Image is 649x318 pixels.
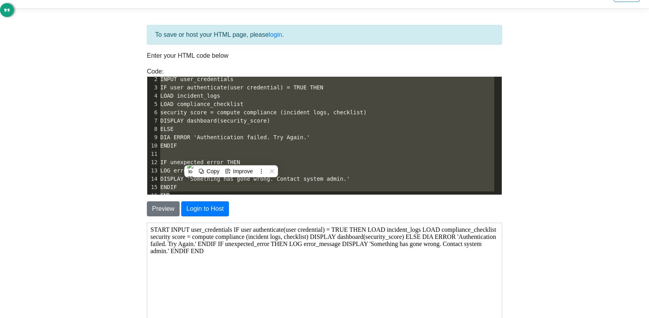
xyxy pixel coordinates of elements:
[160,84,323,91] span: IF user authenticate(user credential) = TRUE THEN
[147,75,159,83] div: 2
[160,109,367,115] span: security score = compute compliance (incident logs, checklist)
[160,101,244,107] span: LOAD compliance_checklist
[147,25,502,45] div: To save or host your HTML page, please .
[147,92,159,100] div: 4
[147,108,159,117] div: 6
[160,184,177,190] span: ENDIF
[160,176,350,182] span: DISPLAY 'Something has gone wrong. Contact system admin.'
[3,3,351,32] body: START INPUT user_credentials IF user authenticate(user credential) = TRUE THEN LOAD incident_logs...
[181,201,229,216] button: Login to Host
[147,183,159,191] div: 15
[147,51,502,61] p: Enter your HTML code below
[160,93,220,99] span: LOAD incident_logs
[147,100,159,108] div: 5
[147,201,180,216] button: Preview
[160,159,240,165] span: IF unexpected_error THEN
[147,83,159,92] div: 3
[147,117,159,125] div: 7
[147,167,159,175] div: 13
[147,191,159,200] div: 16
[147,150,159,158] div: 11
[147,133,159,142] div: 9
[160,117,270,124] span: DISPLAY dashboard(security_score)
[160,167,217,174] span: LOG error_message
[160,142,177,149] span: ENDIF
[147,125,159,133] div: 8
[160,192,170,199] span: END
[160,134,310,140] span: DIA ERROR 'Authentication failed. Try Again.'
[147,175,159,183] div: 14
[147,142,159,150] div: 10
[269,31,282,38] a: login
[160,76,234,82] span: INPUT user_credentials
[141,67,508,195] div: Code:
[147,158,159,167] div: 12
[160,126,174,132] span: ELSE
